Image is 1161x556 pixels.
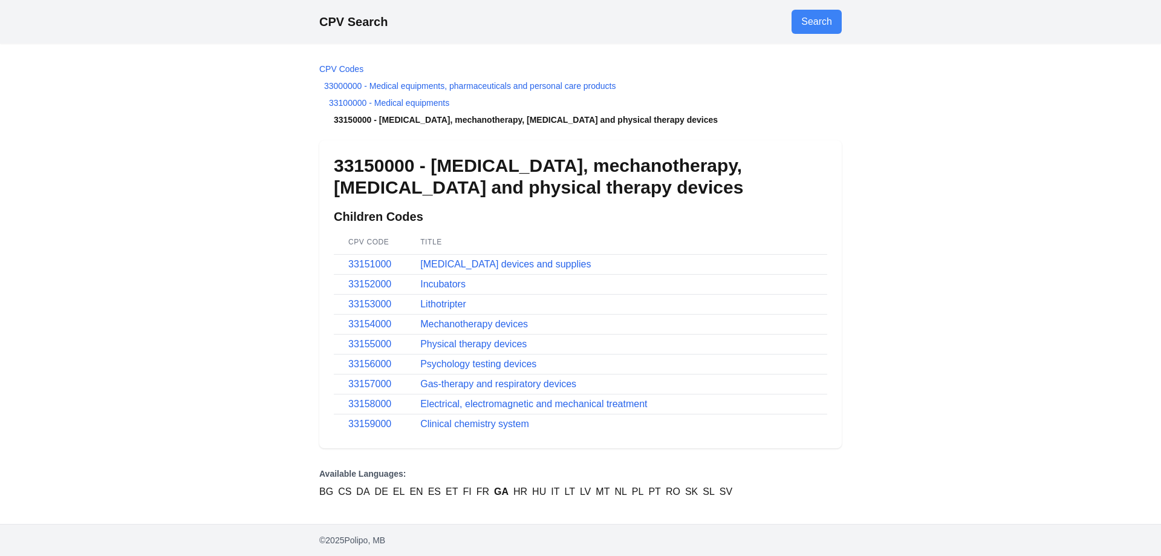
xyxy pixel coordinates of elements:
[348,339,391,349] a: 33155000
[329,98,449,108] a: 33100000 - Medical equipments
[580,485,591,499] a: LV
[356,485,369,499] a: DA
[476,485,489,499] a: FR
[420,379,576,389] a: Gas-therapy and respiratory devices
[348,419,391,429] a: 33159000
[685,485,698,499] a: SK
[792,10,842,34] a: Go to search
[446,485,458,499] a: ET
[494,485,509,499] a: GA
[532,485,546,499] a: HU
[334,230,406,255] th: CPV Code
[420,259,591,269] a: [MEDICAL_DATA] devices and supplies
[348,319,391,329] a: 33154000
[393,485,405,499] a: EL
[348,399,391,409] a: 33158000
[348,379,391,389] a: 33157000
[420,419,529,429] a: Clinical chemistry system
[319,63,842,126] nav: Breadcrumb
[348,259,391,269] a: 33151000
[319,485,333,499] a: BG
[513,485,527,499] a: HR
[409,485,423,499] a: EN
[319,534,842,546] p: © 2025 Polipo, MB
[420,359,536,369] a: Psychology testing devices
[703,485,715,499] a: SL
[420,299,466,309] a: Lithotripter
[648,485,660,499] a: PT
[319,468,842,499] nav: Language Versions
[720,485,732,499] a: SV
[420,399,647,409] a: Electrical, electromagnetic and mechanical treatment
[348,279,391,289] a: 33152000
[463,485,471,499] a: FI
[348,359,391,369] a: 33156000
[334,155,827,198] h1: 33150000 - [MEDICAL_DATA], mechanotherapy, [MEDICAL_DATA] and physical therapy devices
[420,319,528,329] a: Mechanotherapy devices
[375,485,388,499] a: DE
[319,64,363,74] a: CPV Codes
[338,485,351,499] a: CS
[614,485,626,499] a: NL
[632,485,644,499] a: PL
[348,299,391,309] a: 33153000
[319,15,388,28] a: CPV Search
[324,81,616,91] a: 33000000 - Medical equipments, pharmaceuticals and personal care products
[420,339,527,349] a: Physical therapy devices
[596,485,610,499] a: MT
[319,468,842,480] p: Available Languages:
[334,208,827,225] h2: Children Codes
[420,279,466,289] a: Incubators
[428,485,441,499] a: ES
[666,485,680,499] a: RO
[564,485,574,499] a: LT
[551,485,559,499] a: IT
[406,230,827,255] th: Title
[319,114,842,126] li: 33150000 - [MEDICAL_DATA], mechanotherapy, [MEDICAL_DATA] and physical therapy devices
